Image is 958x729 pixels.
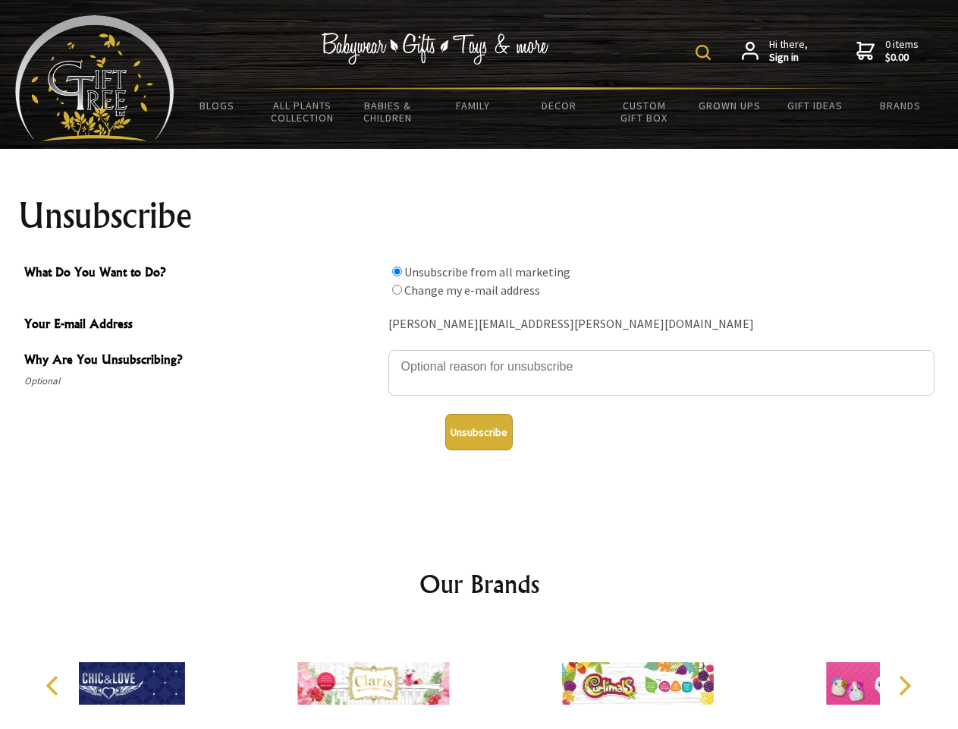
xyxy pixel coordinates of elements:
a: Grown Ups [686,90,772,121]
a: Decor [516,90,601,121]
a: Family [431,90,517,121]
a: Gift Ideas [772,90,858,121]
img: Babywear - Gifts - Toys & more [322,33,549,65]
a: 0 items$0.00 [856,38,919,65]
div: [PERSON_NAME][EMAIL_ADDRESS][PERSON_NAME][DOMAIN_NAME] [388,313,934,336]
span: Why Are You Unsubscribing? [24,350,381,372]
a: All Plants Collection [260,90,346,134]
span: 0 items [885,37,919,65]
span: What Do You Want to Do? [24,263,381,285]
img: Babyware - Gifts - Toys and more... [15,15,174,141]
label: Unsubscribe from all marketing [404,264,570,279]
a: Brands [858,90,944,121]
img: product search [696,45,711,60]
h2: Our Brands [30,566,928,602]
span: Your E-mail Address [24,314,381,336]
strong: Sign in [769,51,808,65]
a: Custom Gift Box [601,90,687,134]
input: What Do You Want to Do? [392,285,402,295]
span: Hi there, [769,38,808,65]
button: Unsubscribe [445,414,513,450]
strong: $0.00 [885,51,919,65]
a: Hi there,Sign in [742,38,808,65]
a: Babies & Children [345,90,431,134]
button: Previous [38,669,71,702]
textarea: Why Are You Unsubscribing? [388,350,934,396]
a: BLOGS [174,90,260,121]
label: Change my e-mail address [404,282,540,298]
button: Next [887,669,921,702]
span: Optional [24,372,381,390]
input: What Do You Want to Do? [392,267,402,276]
h1: Unsubscribe [18,197,941,234]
